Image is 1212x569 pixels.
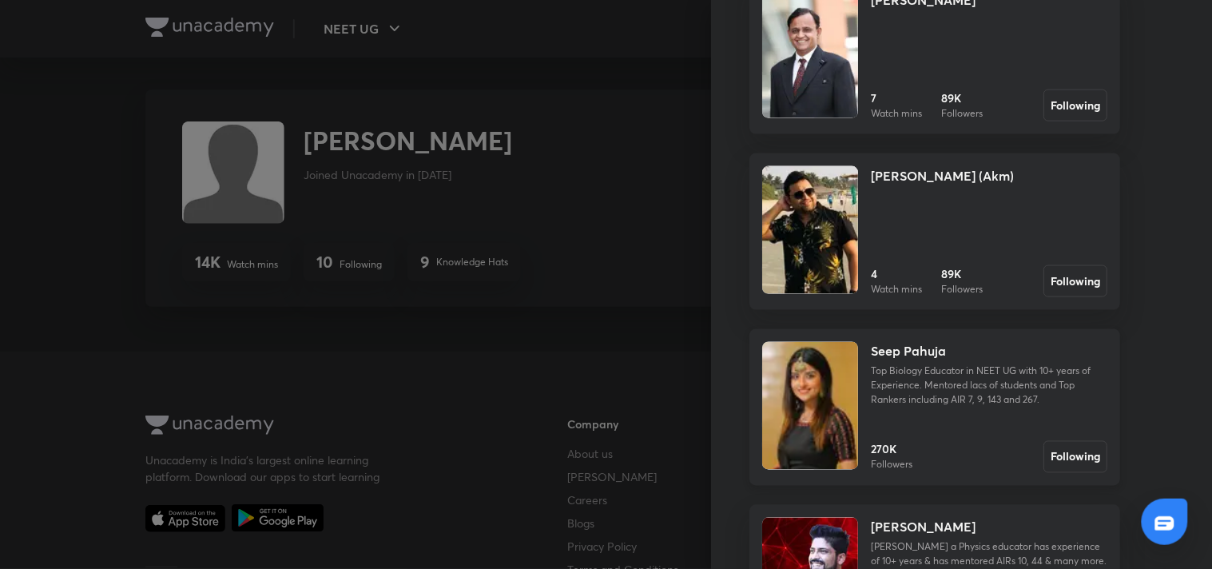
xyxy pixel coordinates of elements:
button: Following [1043,90,1107,121]
h4: Seep Pahuja [871,342,946,361]
h4: [PERSON_NAME] [871,518,976,537]
p: Top Biology Educator in NEET UG with 10+ years of Experience. Mentored lacs of students and Top R... [871,364,1107,408]
img: Unacademy [762,166,858,294]
a: Unacademy[PERSON_NAME] (Akm)4Watch mins89KFollowersFollowing [749,153,1120,310]
button: Following [1043,441,1107,473]
p: Followers [941,282,983,296]
p: Watch mins [871,106,922,121]
p: Followers [871,458,912,472]
h6: 4 [871,265,922,282]
h6: 270K [871,441,912,458]
h6: 89K [941,90,983,106]
p: Watch mins [871,282,922,296]
h4: [PERSON_NAME] (Akm) [871,166,1014,185]
p: Followers [941,106,983,121]
button: Following [1043,265,1107,297]
h6: 7 [871,90,922,106]
img: Unacademy [762,342,858,470]
a: UnacademySeep PahujaTop Biology Educator in NEET UG with 10+ years of Experience. Mentored lacs o... [749,329,1120,486]
h6: 89K [941,265,983,282]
